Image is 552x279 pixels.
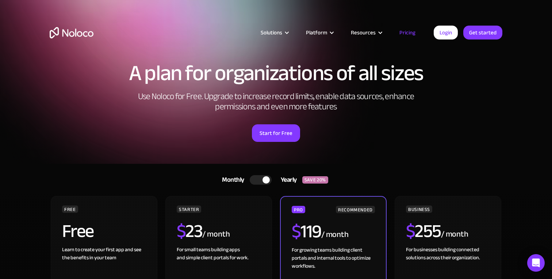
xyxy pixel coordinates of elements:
[441,229,468,240] div: / month
[336,206,375,213] div: RECOMMENDED
[130,91,422,112] h2: Use Noloco for Free. Upgrade to increase record limits, enable data sources, enhance permissions ...
[177,214,186,248] span: $
[406,214,415,248] span: $
[62,206,78,213] div: FREE
[50,27,93,38] a: home
[342,28,390,37] div: Resources
[252,124,300,142] a: Start for Free
[50,62,502,84] h1: A plan for organizations of all sizes
[463,26,502,39] a: Get started
[434,26,458,39] a: Login
[292,206,305,213] div: PRO
[62,222,94,240] h2: Free
[406,222,441,240] h2: 255
[177,222,203,240] h2: 23
[306,28,327,37] div: Platform
[406,206,432,213] div: BUSINESS
[527,254,545,272] div: Open Intercom Messenger
[261,28,282,37] div: Solutions
[302,176,328,184] div: SAVE 20%
[202,229,230,240] div: / month
[292,222,321,241] h2: 119
[252,28,297,37] div: Solutions
[292,214,301,249] span: $
[213,174,250,185] div: Monthly
[321,229,349,241] div: / month
[177,206,201,213] div: STARTER
[297,28,342,37] div: Platform
[272,174,302,185] div: Yearly
[390,28,425,37] a: Pricing
[351,28,376,37] div: Resources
